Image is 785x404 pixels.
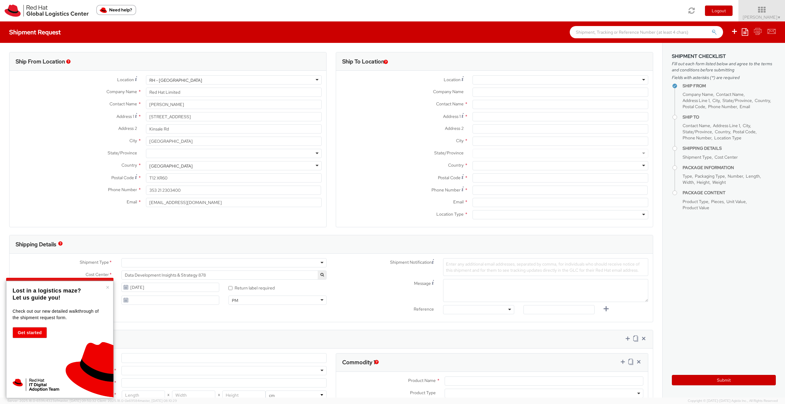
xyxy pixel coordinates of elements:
[129,138,137,143] span: City
[683,98,710,103] span: Address Line 1
[683,115,776,119] h4: Ship To
[740,104,750,109] span: Email
[13,308,105,321] p: Check out our new detailed walkthrough of the shipment request form.
[683,179,694,185] span: Width
[436,101,464,107] span: Contact Name
[97,398,177,403] span: Client: 2025.18.0-0e69584
[117,77,134,82] span: Location
[222,391,266,400] input: Height
[444,77,461,82] span: Location
[106,89,137,94] span: Company Name
[121,270,327,280] span: Data Development Insights & Strategy 878
[712,98,720,103] span: City
[109,101,137,107] span: Contact Name
[125,272,323,278] span: Data Development Insights & Strategy 878
[5,5,89,17] img: rh-logistics-00dfa346123c4ec078e1.svg
[342,59,384,65] h3: Ship To Location
[448,162,464,168] span: Country
[777,15,781,20] span: ▼
[728,173,743,179] span: Number
[683,199,708,204] span: Product Type
[96,5,136,15] button: Need help?
[342,359,375,365] h3: Commodity 1
[13,295,60,301] strong: Let us guide you!
[722,98,752,103] span: State/Province
[683,129,712,134] span: State/Province
[108,187,137,192] span: Phone Number
[453,199,464,205] span: Email
[714,135,741,141] span: Location Type
[127,199,137,205] span: Email
[438,175,461,180] span: Postal Code
[456,138,464,143] span: City
[683,191,776,195] h4: Package Content
[445,126,464,131] span: Address 2
[755,98,770,103] span: Country
[715,129,730,134] span: Country
[443,114,461,119] span: Address 1
[7,398,96,403] span: Server: 2025.18.0-659fc4323ef
[683,92,713,97] span: Company Name
[716,92,744,97] span: Contact Name
[683,123,710,128] span: Contact Name
[433,89,464,94] span: Company Name
[683,135,711,141] span: Phone Number
[712,179,726,185] span: Weight
[108,150,137,156] span: State/Province
[111,175,134,180] span: Postal Code
[86,271,109,278] span: Cost Center
[16,241,56,247] h3: Shipping Details
[13,327,47,338] button: Get started
[708,104,737,109] span: Phone Number
[711,199,724,204] span: Pieces
[733,129,756,134] span: Postal Code
[228,286,232,290] input: Return label required
[683,84,776,88] h4: Ship From
[446,261,640,273] span: Enter any additional email addresses, separated by comma, for individuals who should receive noti...
[9,29,61,36] h4: Shipment Request
[58,398,96,403] span: master, [DATE] 09:50:32
[121,162,137,168] span: Country
[390,259,432,266] span: Shipment Notification
[434,150,464,156] span: State/Province
[13,288,81,294] strong: Lost in a logistics maze?
[149,163,193,169] div: [GEOGRAPHIC_DATA]
[743,14,781,20] span: [PERSON_NAME]
[672,375,776,385] button: Submit
[714,154,738,160] span: Cost Center
[695,173,725,179] span: Packaging Type
[215,391,222,400] span: X
[683,104,705,109] span: Postal Code
[16,59,65,65] h3: Ship From Location
[683,205,709,210] span: Product Value
[122,391,165,400] input: Length
[570,26,723,38] input: Shipment, Tracking or Reference Number (at least 4 chars)
[118,126,137,131] span: Address 2
[410,390,436,395] span: Product Type
[414,306,434,312] span: Reference
[436,211,464,217] span: Location Type
[683,173,692,179] span: Type
[149,77,202,83] div: RH - [GEOGRAPHIC_DATA]
[80,259,109,266] span: Shipment Type
[726,199,746,204] span: Unit Value
[232,297,238,304] div: PM
[106,284,109,290] button: Close
[746,173,760,179] span: Length
[713,123,740,128] span: Address Line 1
[672,61,776,73] span: Fill out each form listed below and agree to the terms and conditions before submitting
[688,398,778,403] span: Copyright © [DATE]-[DATE] Agistix Inc., All Rights Reserved
[672,54,776,59] h3: Shipment Checklist
[172,391,215,400] input: Width
[228,284,276,291] label: Return label required
[683,146,776,151] h4: Shipping Details
[697,179,710,185] span: Height
[165,391,172,400] span: X
[117,114,134,119] span: Address 1
[414,281,431,286] span: Message
[743,123,750,128] span: City
[705,6,733,16] button: Logout
[683,165,776,170] h4: Package Information
[408,378,436,383] span: Product Name
[140,398,177,403] span: master, [DATE] 08:10:29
